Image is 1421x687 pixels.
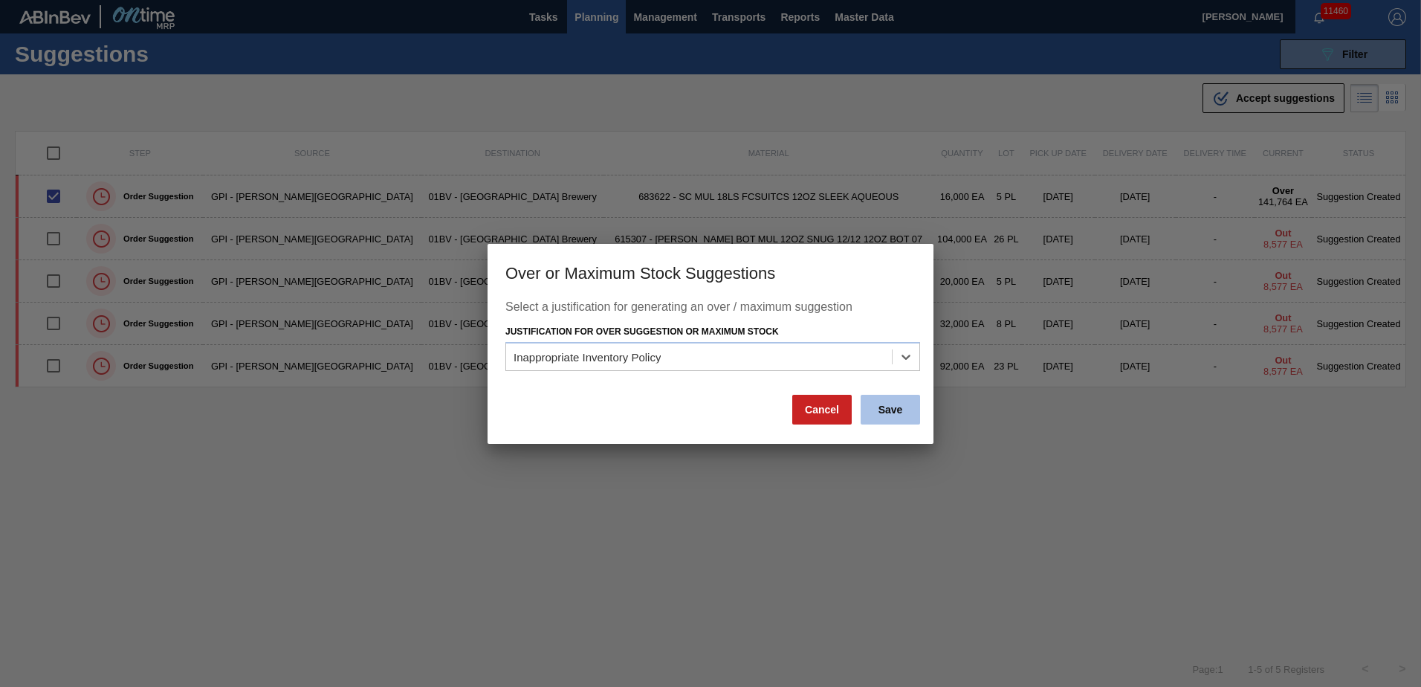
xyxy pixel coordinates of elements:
label: Justification for Over Suggestion or Maximum Stock [505,326,779,337]
button: Save [861,395,920,425]
h3: Over or Maximum Stock Suggestions [488,244,933,300]
div: Inappropriate Inventory Policy [514,351,661,364]
button: Cancel [792,395,852,425]
div: Select a justification for generating an over / maximum suggestion [505,300,916,321]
